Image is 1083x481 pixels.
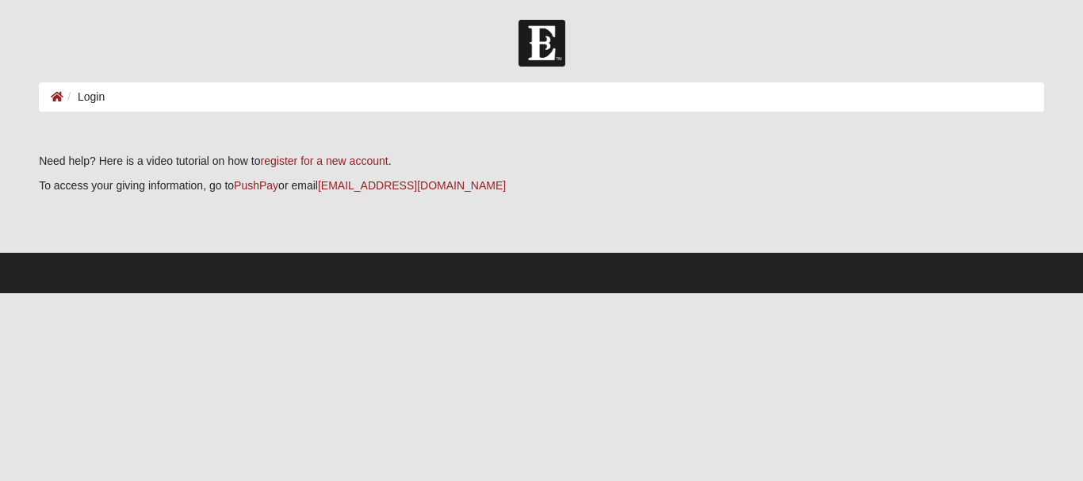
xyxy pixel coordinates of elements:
li: Login [63,89,105,105]
img: Church of Eleven22 Logo [519,20,565,67]
p: Need help? Here is a video tutorial on how to . [39,153,1044,170]
a: register for a new account [261,155,388,167]
a: [EMAIL_ADDRESS][DOMAIN_NAME] [318,179,506,192]
p: To access your giving information, go to or email [39,178,1044,194]
a: PushPay [234,179,278,192]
